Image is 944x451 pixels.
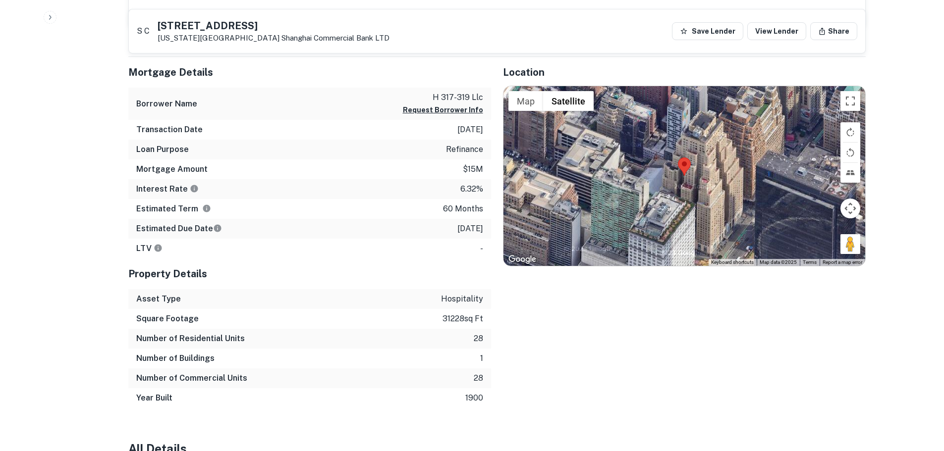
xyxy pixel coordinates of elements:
h6: LTV [136,243,163,254]
button: Request Borrower Info [403,104,483,116]
button: Toggle fullscreen view [840,91,860,111]
p: $15m [463,163,483,175]
a: Shanghai Commercial Bank LTD [281,34,389,42]
h5: Property Details [128,266,491,281]
h6: Mortgage Amount [136,163,208,175]
button: Drag Pegman onto the map to open Street View [840,234,860,254]
h6: Loan Purpose [136,144,189,155]
h6: Number of Residential Units [136,333,245,345]
button: Share [810,22,857,40]
p: 1 [480,352,483,364]
p: 28 [474,333,483,345]
button: Show street map [508,91,543,111]
p: hospitality [441,293,483,305]
p: - [480,243,483,254]
button: Save Lender [672,22,743,40]
h6: Interest Rate [136,183,199,195]
button: expand row [829,7,846,24]
p: [US_STATE][GEOGRAPHIC_DATA] [158,34,389,43]
a: Report a map error [823,259,862,265]
p: 6.32% [460,183,483,195]
p: 31228 sq ft [443,313,483,325]
h6: Transaction Date [136,124,203,136]
button: Rotate map counterclockwise [840,143,860,162]
p: h 317-319 llc [403,92,483,103]
a: Open this area in Google Maps (opens a new window) [506,253,539,266]
p: refinance [446,144,483,155]
h5: [STREET_ADDRESS] [158,21,389,31]
svg: Estimate is based on a standard schedule for this type of loan. [213,224,222,233]
button: Rotate map clockwise [840,122,860,142]
h6: Number of Commercial Units [136,372,247,384]
button: Keyboard shortcuts [711,259,754,266]
h6: Number of Buildings [136,352,215,364]
a: View Lender [747,22,806,40]
td: [DATE] [353,5,541,26]
span: Map data ©2025 [760,259,797,265]
svg: Term is based on a standard schedule for this type of loan. [202,204,211,213]
p: S C [137,25,150,37]
img: Google [506,253,539,266]
a: S C [137,17,150,45]
iframe: Chat Widget [894,372,944,419]
p: [DATE] [457,223,483,235]
h6: Square Footage [136,313,199,325]
h6: Asset Type [136,293,181,305]
h5: Mortgage Details [128,65,491,80]
button: Show satellite imagery [543,91,594,111]
h6: Year Built [136,392,172,404]
h6: Estimated Term [136,203,211,215]
p: [DATE] [457,124,483,136]
svg: The interest rates displayed on the website are for informational purposes only and may be report... [190,184,199,193]
p: 1900 [465,392,483,404]
p: 60 months [443,203,483,215]
button: Map camera controls [840,199,860,218]
p: 28 [474,372,483,384]
h6: Estimated Due Date [136,223,222,235]
a: Terms (opens in new tab) [803,259,817,265]
button: Tilt map [840,163,860,183]
h6: Borrower Name [136,98,197,110]
svg: LTVs displayed on the website are for informational purposes only and may be reported incorrectly... [154,244,163,252]
h5: Location [503,65,866,80]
